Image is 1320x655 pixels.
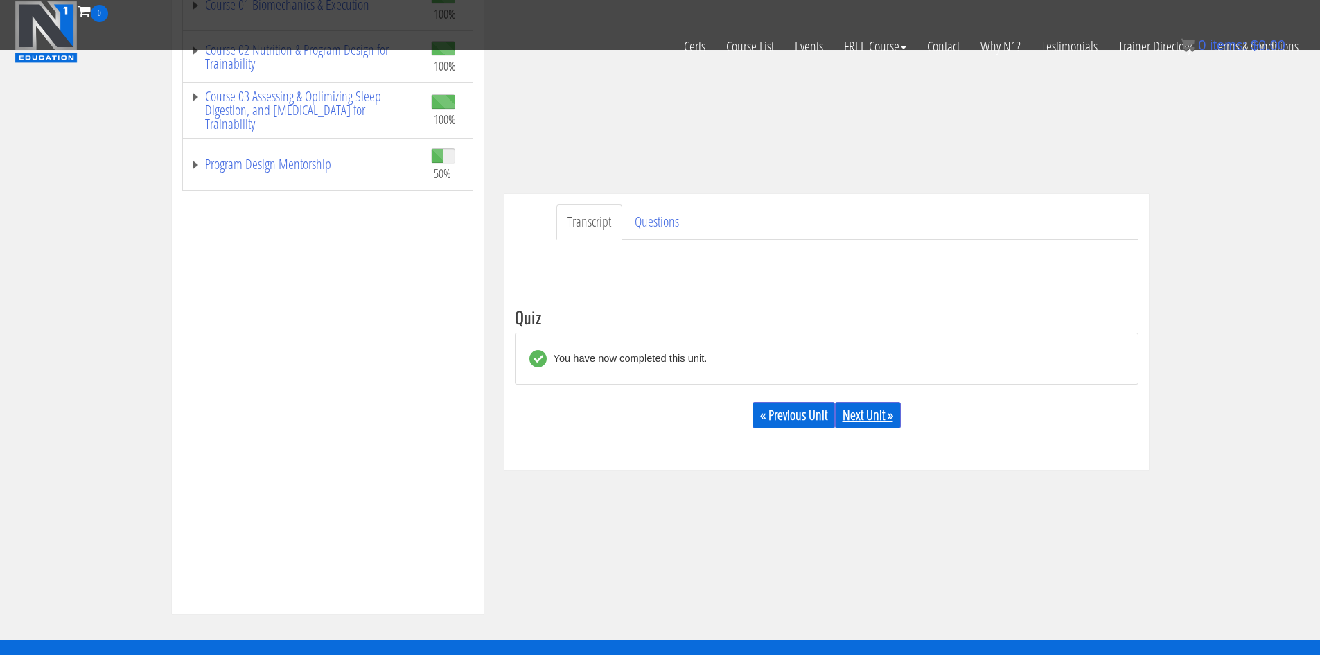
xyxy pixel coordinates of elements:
[1181,37,1285,53] a: 0 items: $0.00
[1251,37,1258,53] span: $
[78,1,108,20] a: 0
[434,166,451,181] span: 50%
[1210,37,1247,53] span: items:
[190,157,417,171] a: Program Design Mentorship
[1031,22,1108,71] a: Testimonials
[547,350,707,367] div: You have now completed this unit.
[15,1,78,63] img: n1-education
[1181,38,1195,52] img: icon11.png
[834,22,917,71] a: FREE Course
[917,22,970,71] a: Contact
[716,22,784,71] a: Course List
[674,22,716,71] a: Certs
[1202,22,1309,71] a: Terms & Conditions
[1251,37,1285,53] bdi: 0.00
[835,402,901,428] a: Next Unit »
[1198,37,1206,53] span: 0
[970,22,1031,71] a: Why N1?
[91,5,108,22] span: 0
[784,22,834,71] a: Events
[624,204,690,240] a: Questions
[434,58,456,73] span: 100%
[434,112,456,127] span: 100%
[1108,22,1202,71] a: Trainer Directory
[515,308,1138,326] h3: Quiz
[190,89,417,131] a: Course 03 Assessing & Optimizing Sleep Digestion, and [MEDICAL_DATA] for Trainability
[753,402,835,428] a: « Previous Unit
[556,204,622,240] a: Transcript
